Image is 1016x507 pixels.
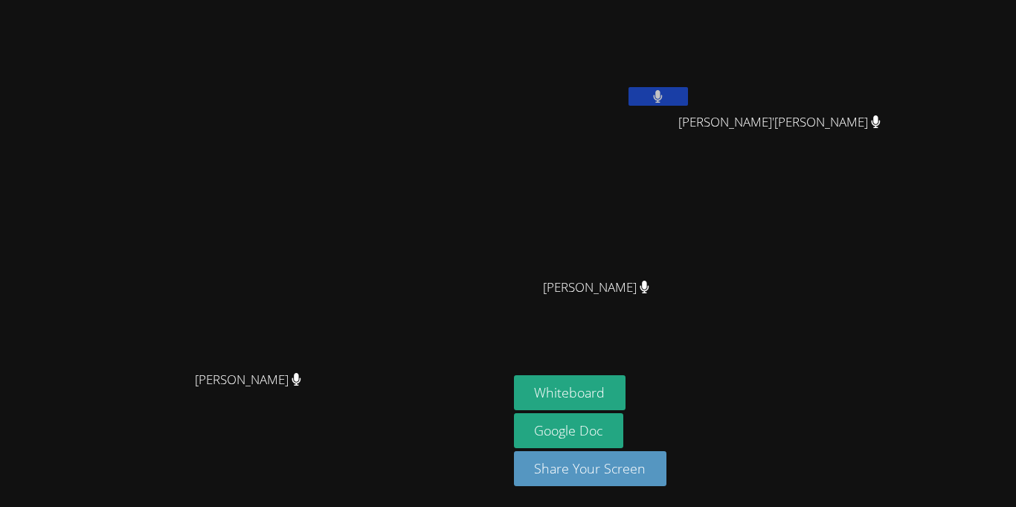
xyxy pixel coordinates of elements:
[514,413,624,448] a: Google Doc
[678,112,881,133] span: [PERSON_NAME]'[PERSON_NAME]
[514,451,667,486] button: Share Your Screen
[514,375,626,410] button: Whiteboard
[195,369,301,391] span: [PERSON_NAME]
[543,277,649,299] span: [PERSON_NAME]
